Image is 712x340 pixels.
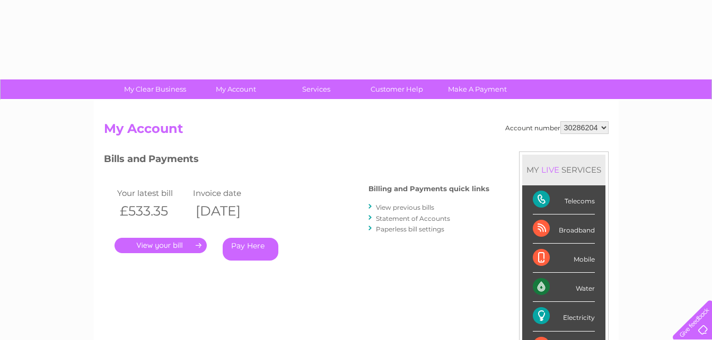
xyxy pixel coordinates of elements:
a: Customer Help [353,79,441,99]
div: MY SERVICES [522,155,605,185]
div: Broadband [533,214,595,244]
a: My Clear Business [111,79,199,99]
h2: My Account [104,121,609,141]
div: Mobile [533,244,595,273]
a: Make A Payment [434,79,521,99]
div: Electricity [533,302,595,331]
div: Telecoms [533,185,595,214]
td: Invoice date [190,186,267,200]
th: [DATE] [190,200,267,222]
h4: Billing and Payments quick links [368,185,489,193]
div: LIVE [539,165,561,175]
div: Water [533,273,595,302]
a: My Account [192,79,279,99]
h3: Bills and Payments [104,151,489,170]
a: Paperless bill settings [376,225,444,233]
a: Statement of Accounts [376,214,450,222]
a: . [115,238,207,253]
div: Account number [505,121,609,134]
th: £533.35 [115,200,191,222]
td: Your latest bill [115,186,191,200]
a: Pay Here [223,238,278,261]
a: Services [273,79,360,99]
a: View previous bills [376,203,434,211]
